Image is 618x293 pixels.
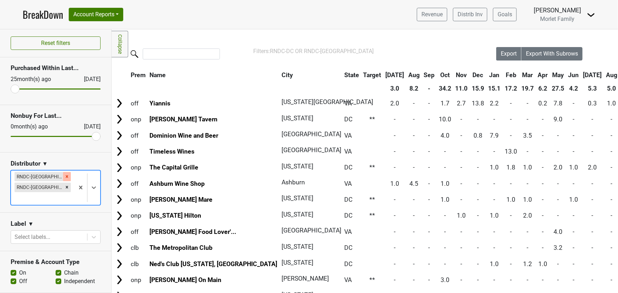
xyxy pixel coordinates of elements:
span: 13.8 [472,100,484,107]
span: - [477,244,479,251]
div: 25 month(s) ago [11,75,67,84]
span: - [611,212,612,219]
span: - [573,260,574,268]
span: - [394,260,396,268]
span: Morlet Family [540,16,575,22]
span: - [394,228,396,235]
span: 1.0 [490,212,499,219]
span: - [394,212,396,219]
img: Arrow right [114,178,125,189]
td: onp [129,192,147,207]
td: onp [129,208,147,223]
img: Dropdown Menu [587,11,595,19]
span: Export [501,50,517,57]
span: - [573,244,574,251]
a: Distrib Inv [453,8,487,21]
span: 1.7 [441,100,449,107]
a: Collapse [112,31,128,57]
a: Timeless Wines [149,148,194,155]
span: - [413,196,415,203]
th: Apr: activate to sort column ascending [536,69,550,81]
h3: Purchased Within Last... [11,64,101,72]
td: onp [129,112,147,127]
th: Target: activate to sort column ascending [362,69,383,81]
div: Remove RNDC-VA [63,183,71,192]
span: 3.0 [441,276,449,283]
img: Arrow right [114,275,125,285]
span: - [428,196,430,203]
span: VA [344,276,352,283]
a: Ned's Club [US_STATE], [GEOGRAPHIC_DATA] [149,260,277,268]
th: Jan: activate to sort column ascending [487,69,503,81]
th: Feb: activate to sort column ascending [503,69,519,81]
span: ▼ [42,160,48,168]
span: [US_STATE] [282,163,313,170]
span: VA [344,100,352,107]
span: - [557,132,559,139]
span: - [591,260,593,268]
span: 2.2 [490,100,499,107]
span: - [573,116,574,123]
a: [PERSON_NAME] Mare [149,196,212,203]
button: Reset filters [11,36,101,50]
td: onp [129,160,147,175]
span: - [611,132,612,139]
th: Sep: activate to sort column ascending [422,69,437,81]
span: - [413,100,415,107]
td: clb [129,256,147,271]
span: - [413,132,415,139]
th: 5.3 [582,82,604,95]
th: Aug: activate to sort column ascending [407,69,421,81]
span: - [573,148,574,155]
span: - [542,244,544,251]
span: - [477,260,479,268]
span: - [494,116,495,123]
img: Arrow right [114,242,125,253]
span: - [510,212,512,219]
span: - [428,260,430,268]
span: - [477,196,479,203]
button: Account Reports [69,8,123,21]
th: Jul: activate to sort column ascending [384,69,406,81]
span: - [494,148,495,155]
span: 1.0 [490,164,499,171]
img: Arrow right [114,114,125,125]
span: - [428,132,430,139]
a: Dominion Wine and Beer [149,132,218,139]
span: VA [344,180,352,187]
th: Mar: activate to sort column ascending [520,69,535,81]
a: [PERSON_NAME] Food Lover'... [149,228,236,235]
td: off [129,224,147,239]
div: [DATE] [78,75,101,84]
th: - [422,82,437,95]
span: - [510,180,512,187]
span: - [394,116,396,123]
span: - [394,244,396,251]
img: Arrow right [114,211,125,221]
span: - [573,132,574,139]
div: 0 month(s) ago [11,122,67,131]
span: [US_STATE] [282,243,313,250]
span: 1.0 [607,100,616,107]
td: onp [129,272,147,287]
span: - [510,132,512,139]
span: - [542,148,544,155]
span: - [510,260,512,268]
span: Prem [131,71,146,79]
span: - [394,132,396,139]
a: The Metropolitan Club [149,244,212,251]
th: Prem: activate to sort column ascending [129,69,147,81]
th: 27.5 [550,82,566,95]
img: Arrow right [114,162,125,173]
span: - [527,180,528,187]
span: - [461,228,463,235]
span: - [557,212,559,219]
span: 1.0 [441,196,449,203]
span: - [510,116,512,123]
span: - [413,244,415,251]
h3: Nonbuy For Last... [11,112,101,120]
span: - [611,180,612,187]
span: - [477,276,479,283]
span: 2.0 [554,164,562,171]
span: - [542,228,544,235]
